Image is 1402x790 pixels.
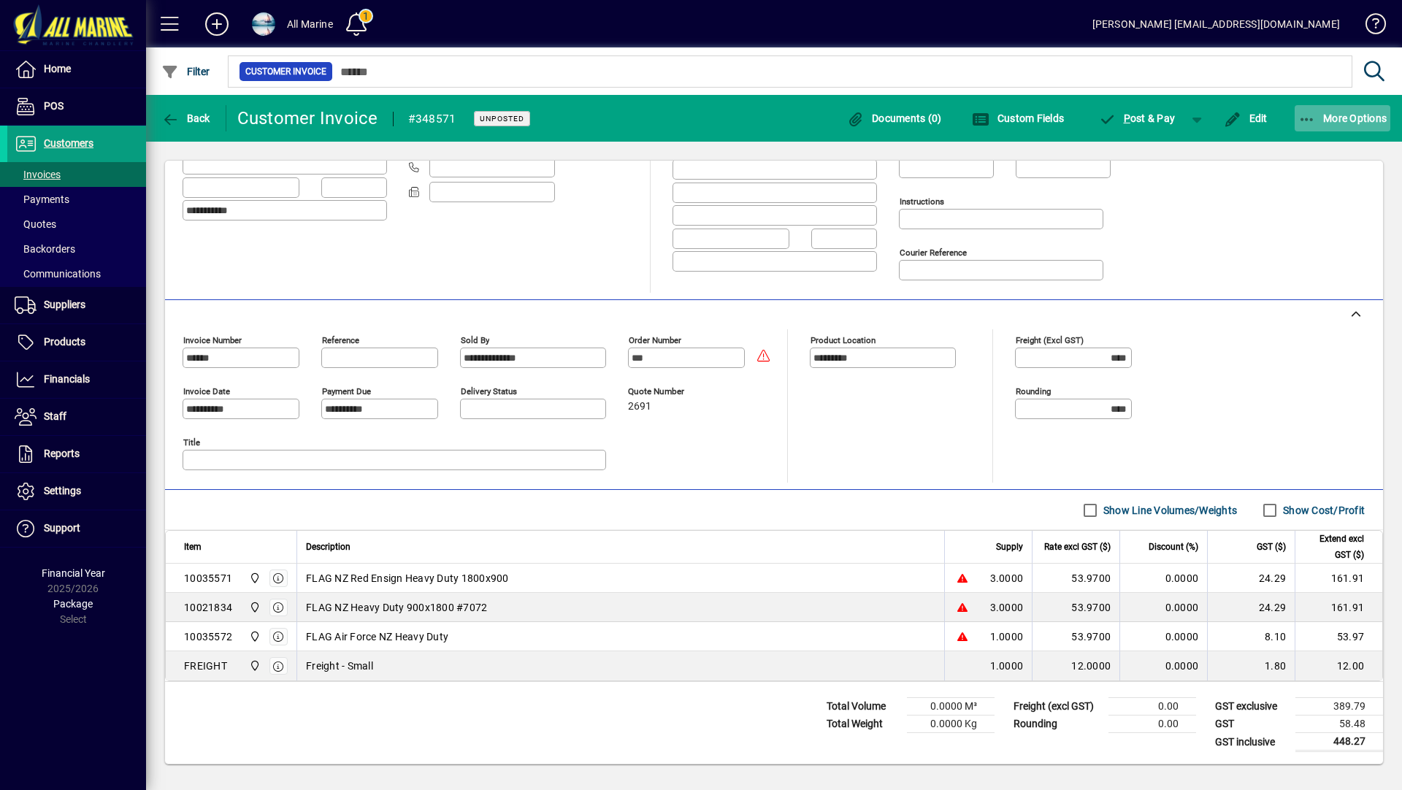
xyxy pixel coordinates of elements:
td: GST inclusive [1208,733,1295,751]
a: Payments [7,187,146,212]
span: Payments [15,193,69,205]
td: 389.79 [1295,698,1383,716]
div: #348571 [408,107,456,131]
td: 8.10 [1207,622,1295,651]
a: Staff [7,399,146,435]
span: Back [161,112,210,124]
span: Description [306,539,350,555]
div: Customer Invoice [237,107,378,130]
span: Filter [161,66,210,77]
mat-label: Reference [322,335,359,345]
span: ost & Pay [1098,112,1175,124]
td: 24.29 [1207,593,1295,622]
span: Discount (%) [1149,539,1198,555]
td: 53.97 [1295,622,1382,651]
td: 0.0000 [1119,593,1207,622]
a: Suppliers [7,287,146,323]
td: 0.0000 M³ [907,698,995,716]
span: FLAG Air Force NZ Heavy Duty [306,629,448,644]
span: Port Road [245,658,262,674]
td: 0.0000 [1119,564,1207,593]
button: Documents (0) [843,105,946,131]
span: More Options [1298,112,1387,124]
span: 1.0000 [990,659,1024,673]
button: Add [194,11,240,37]
span: Customer Invoice [245,64,326,79]
td: 12.00 [1295,651,1382,680]
td: 161.91 [1295,593,1382,622]
mat-label: Order number [629,335,681,345]
span: 3.0000 [990,600,1024,615]
mat-label: Delivery status [461,386,517,396]
span: 1.0000 [990,629,1024,644]
button: Custom Fields [968,105,1068,131]
mat-label: Sold by [461,335,489,345]
span: Suppliers [44,299,85,310]
span: Home [44,63,71,74]
mat-label: Invoice number [183,335,242,345]
span: GST ($) [1257,539,1286,555]
span: Package [53,598,93,610]
td: 0.0000 [1119,622,1207,651]
div: 10021834 [184,600,232,615]
mat-label: Rounding [1016,386,1051,396]
div: 53.9700 [1041,600,1111,615]
td: 0.0000 [1119,651,1207,680]
span: Port Road [245,570,262,586]
td: 24.29 [1207,564,1295,593]
mat-label: Invoice date [183,386,230,396]
div: FREIGHT [184,659,227,673]
button: Back [158,105,214,131]
span: Products [44,336,85,348]
a: Knowledge Base [1355,3,1384,50]
td: 0.00 [1108,716,1196,733]
td: Total Weight [819,716,907,733]
span: Invoices [15,169,61,180]
span: Communications [15,268,101,280]
td: 0.00 [1108,698,1196,716]
span: Freight - Small [306,659,373,673]
span: Quote number [628,387,716,396]
span: Documents (0) [847,112,942,124]
span: FLAG NZ Red Ensign Heavy Duty 1800x900 [306,571,509,586]
mat-label: Title [183,437,200,448]
mat-label: Courier Reference [900,248,967,258]
span: Financial Year [42,567,105,579]
button: More Options [1295,105,1391,131]
span: Item [184,539,202,555]
div: 10035572 [184,629,232,644]
span: Supply [996,539,1023,555]
td: 448.27 [1295,733,1383,751]
span: 2691 [628,401,651,413]
td: GST exclusive [1208,698,1295,716]
a: Backorders [7,237,146,261]
span: Customers [44,137,93,149]
span: Financials [44,373,90,385]
span: Staff [44,410,66,422]
a: POS [7,88,146,125]
button: Edit [1220,105,1271,131]
td: 58.48 [1295,716,1383,733]
span: P [1124,112,1130,124]
app-page-header-button: Back [146,105,226,131]
mat-label: Freight (excl GST) [1016,335,1084,345]
a: Products [7,324,146,361]
div: 10035571 [184,571,232,586]
span: Support [44,522,80,534]
button: Profile [240,11,287,37]
a: Invoices [7,162,146,187]
a: Reports [7,436,146,472]
span: Reports [44,448,80,459]
td: 161.91 [1295,564,1382,593]
td: Total Volume [819,698,907,716]
span: Unposted [480,114,524,123]
a: Support [7,510,146,547]
a: Communications [7,261,146,286]
span: Custom Fields [972,112,1064,124]
span: FLAG NZ Heavy Duty 900x1800 #7072 [306,600,487,615]
mat-label: Instructions [900,196,944,207]
mat-label: Payment due [322,386,371,396]
span: POS [44,100,64,112]
div: 53.9700 [1041,629,1111,644]
span: Rate excl GST ($) [1044,539,1111,555]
